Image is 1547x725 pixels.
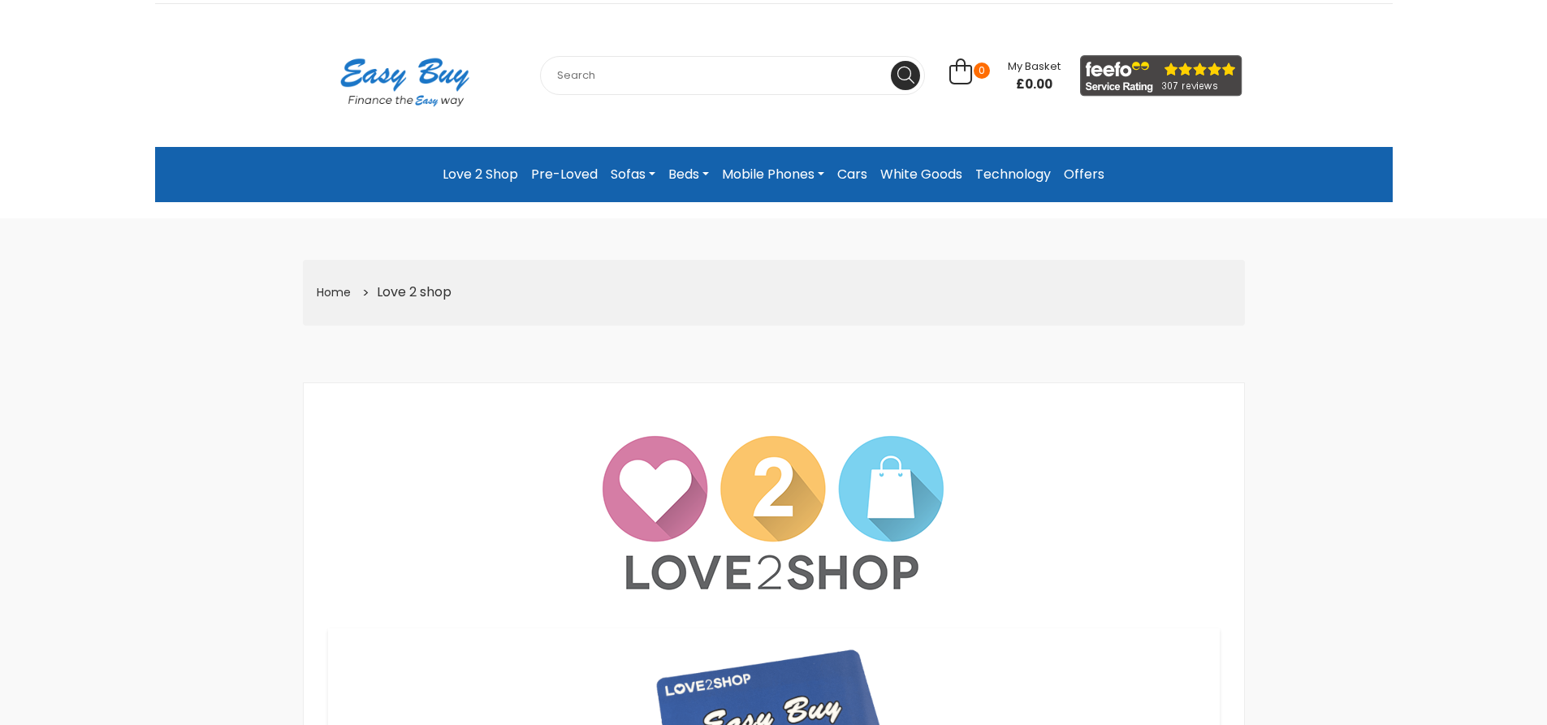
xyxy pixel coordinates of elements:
input: Search [540,56,925,95]
a: White Goods [874,160,969,189]
a: Pre-Loved [525,160,604,189]
a: Offers [1057,160,1111,189]
img: Easy Buy [324,37,486,127]
a: Cars [831,160,874,189]
a: 0 My Basket £0.00 [949,67,1061,86]
span: My Basket [1008,58,1061,74]
a: Home [317,284,351,300]
li: Love 2 shop [357,280,453,305]
a: Beds [662,160,715,189]
a: Mobile Phones [715,160,831,189]
span: 0 [974,63,990,79]
a: Love 2 Shop [436,160,525,189]
a: Sofas [604,160,662,189]
img: Love2shop Logo [599,432,949,596]
a: Technology [969,160,1057,189]
img: feefo_logo [1080,55,1242,97]
span: £0.00 [1008,76,1061,93]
